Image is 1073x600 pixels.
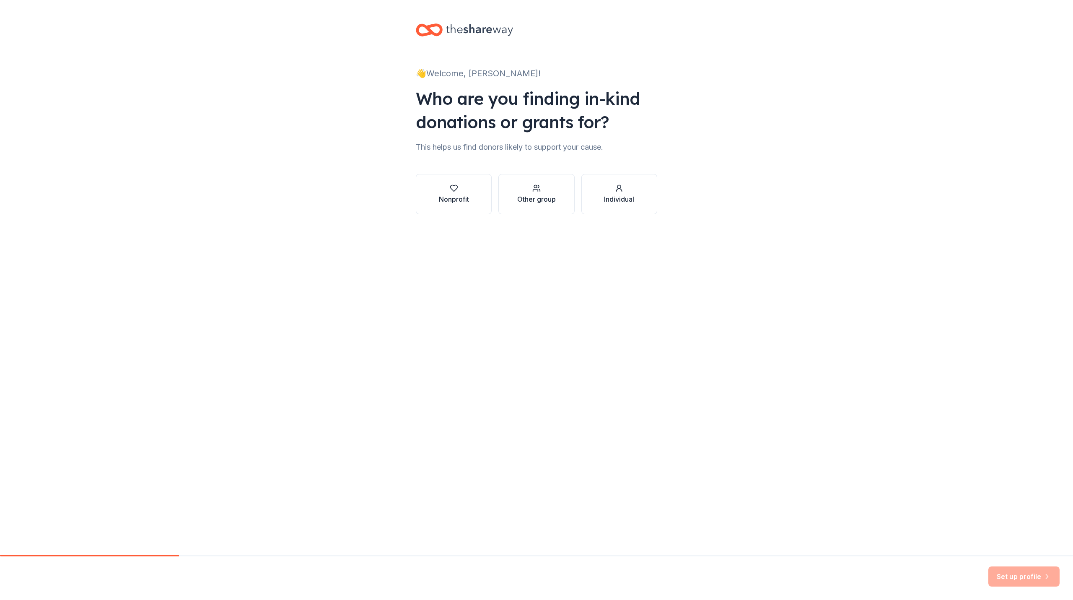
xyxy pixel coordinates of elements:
[604,194,634,204] div: Individual
[416,140,657,154] div: This helps us find donors likely to support your cause.
[517,194,556,204] div: Other group
[581,174,657,214] button: Individual
[416,67,657,80] div: 👋 Welcome, [PERSON_NAME]!
[498,174,574,214] button: Other group
[416,87,657,134] div: Who are you finding in-kind donations or grants for?
[416,174,492,214] button: Nonprofit
[439,194,469,204] div: Nonprofit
